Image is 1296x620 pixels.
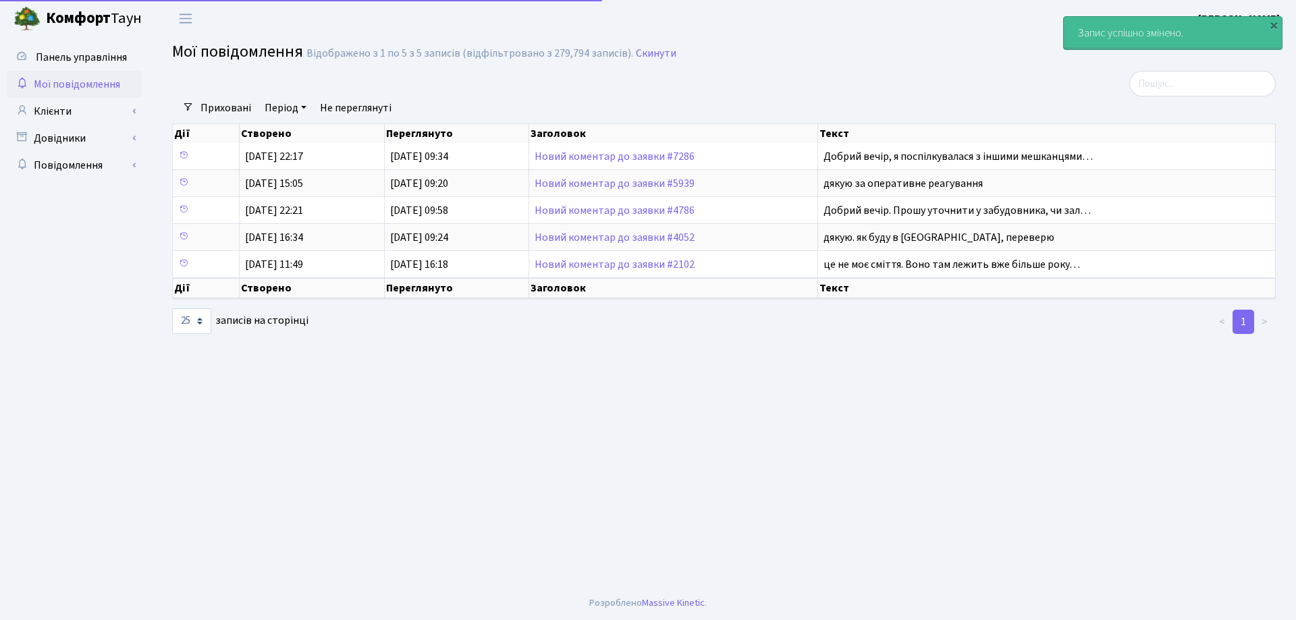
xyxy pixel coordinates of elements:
[823,149,1093,164] span: Добрий вечір, я поспілкувалася з іншими мешканцями…
[245,203,303,218] span: [DATE] 22:21
[390,149,448,164] span: [DATE] 09:34
[823,203,1091,218] span: Добрий вечір. Прошу уточнити у забудовника, чи зал…
[818,124,1276,143] th: Текст
[1233,310,1254,334] a: 1
[36,50,127,65] span: Панель управління
[245,257,303,272] span: [DATE] 11:49
[172,308,308,334] label: записів на сторінці
[385,278,529,298] th: Переглянуто
[1267,18,1280,32] div: ×
[1198,11,1280,26] b: [PERSON_NAME]
[535,230,695,245] a: Новий коментар до заявки #4052
[535,176,695,191] a: Новий коментар до заявки #5939
[173,278,240,298] th: Дії
[535,203,695,218] a: Новий коментар до заявки #4786
[823,230,1054,245] span: дякую. як буду в [GEOGRAPHIC_DATA], переверю
[390,257,448,272] span: [DATE] 16:18
[46,7,142,30] span: Таун
[34,77,120,92] span: Мої повідомлення
[245,230,303,245] span: [DATE] 16:34
[240,278,384,298] th: Створено
[7,71,142,98] a: Мої повідомлення
[390,230,448,245] span: [DATE] 09:24
[315,96,397,119] a: Не переглянуті
[7,125,142,152] a: Довідники
[172,40,303,63] span: Мої повідомлення
[636,47,676,60] a: Скинути
[245,149,303,164] span: [DATE] 22:17
[529,124,818,143] th: Заголовок
[46,7,111,29] b: Комфорт
[642,596,705,610] a: Massive Kinetic
[7,44,142,71] a: Панель управління
[195,96,256,119] a: Приховані
[245,176,303,191] span: [DATE] 15:05
[173,124,240,143] th: Дії
[529,278,818,298] th: Заголовок
[535,257,695,272] a: Новий коментар до заявки #2102
[169,7,202,30] button: Переключити навігацію
[259,96,312,119] a: Період
[535,149,695,164] a: Новий коментар до заявки #7286
[823,257,1080,272] span: це не моє сміття. Воно там лежить вже більше року…
[818,278,1276,298] th: Текст
[7,98,142,125] a: Клієнти
[823,176,983,191] span: дякую за оперативне реагування
[390,203,448,218] span: [DATE] 09:58
[1198,11,1280,27] a: [PERSON_NAME]
[7,152,142,179] a: Повідомлення
[385,124,529,143] th: Переглянуто
[172,308,211,334] select: записів на сторінці
[240,124,384,143] th: Створено
[306,47,633,60] div: Відображено з 1 по 5 з 5 записів (відфільтровано з 279,794 записів).
[1129,71,1276,96] input: Пошук...
[1064,17,1282,49] div: Запис успішно змінено.
[390,176,448,191] span: [DATE] 09:20
[589,596,707,611] div: Розроблено .
[13,5,40,32] img: logo.png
